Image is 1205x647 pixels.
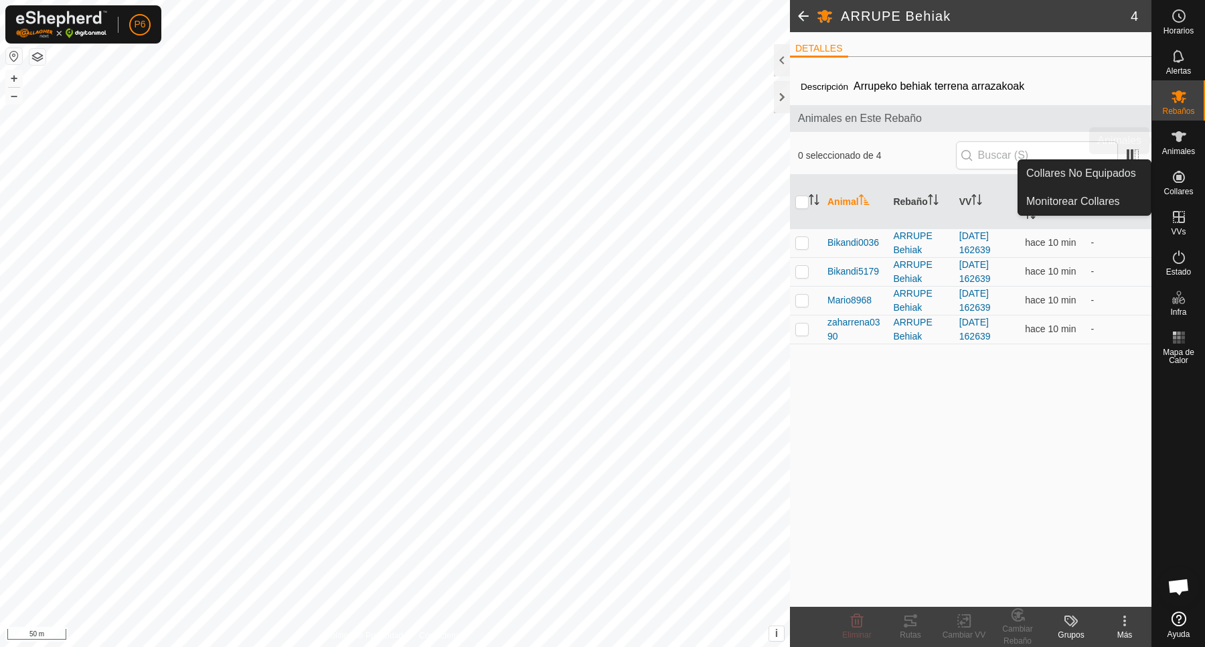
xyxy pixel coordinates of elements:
[1018,188,1151,215] a: Monitorear Collares
[1026,194,1120,210] span: Monitorear Collares
[956,141,1118,169] input: Buscar (S)
[827,236,879,250] span: Bikandi0036
[801,82,848,92] label: Descripción
[769,626,784,641] button: i
[971,196,982,207] p-sorticon: Activar para ordenar
[959,230,991,255] a: [DATE] 162639
[1086,315,1151,344] td: -
[809,196,819,207] p-sorticon: Activar para ordenar
[1166,67,1191,75] span: Alertas
[859,196,870,207] p-sorticon: Activar para ordenar
[1131,6,1138,26] span: 4
[775,628,778,639] span: i
[1025,237,1076,248] span: 22 sept 2025, 13:33
[1025,295,1076,305] span: 22 sept 2025, 13:33
[1086,257,1151,286] td: -
[1025,210,1036,221] p-sorticon: Activar para ordenar
[1152,606,1205,644] a: Ayuda
[6,88,22,104] button: –
[29,49,46,65] button: Capas del Mapa
[798,149,956,163] span: 0 seleccionado de 4
[827,265,879,279] span: Bikandi5179
[928,196,939,207] p-sorticon: Activar para ordenar
[1086,228,1151,257] td: -
[134,17,145,31] span: P6
[1170,308,1186,316] span: Infra
[959,259,991,284] a: [DATE] 162639
[1026,165,1136,182] span: Collares No Equipados
[1162,147,1195,155] span: Animales
[937,629,991,641] div: Cambiar VV
[1025,323,1076,334] span: 22 sept 2025, 13:33
[841,8,1131,24] h2: ARRUPE Behiak
[16,11,107,38] img: Logo Gallagher
[1159,567,1199,607] div: Chat abierto
[1098,629,1151,641] div: Más
[893,287,948,315] div: ARRUPE Behiak
[798,111,1143,127] span: Animales en Este Rebaño
[6,70,22,86] button: +
[959,288,991,313] a: [DATE] 162639
[1163,188,1193,196] span: Collares
[954,175,1020,229] th: VV
[1086,286,1151,315] td: -
[1166,268,1191,276] span: Estado
[893,258,948,286] div: ARRUPE Behiak
[1171,228,1186,236] span: VVs
[893,229,948,257] div: ARRUPE Behiak
[827,315,882,344] span: zaharrena0390
[326,630,403,642] a: Política de Privacidad
[822,175,888,229] th: Animal
[6,48,22,64] button: Restablecer Mapa
[1025,266,1076,277] span: 22 sept 2025, 13:33
[1162,107,1194,115] span: Rebaños
[1018,160,1151,187] a: Collares No Equipados
[790,42,848,58] li: DETALLES
[959,317,991,342] a: [DATE] 162639
[1044,629,1098,641] div: Grupos
[1168,630,1190,638] span: Ayuda
[1163,27,1194,35] span: Horarios
[848,75,1030,97] span: Arrupeko behiak terrena arrazakoak
[888,175,953,229] th: Rebaño
[884,629,937,641] div: Rutas
[842,630,871,640] span: Eliminar
[991,623,1044,647] div: Cambiar Rebaño
[827,293,872,307] span: Mario8968
[419,630,464,642] a: Contáctenos
[1155,348,1202,364] span: Mapa de Calor
[893,315,948,344] div: ARRUPE Behiak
